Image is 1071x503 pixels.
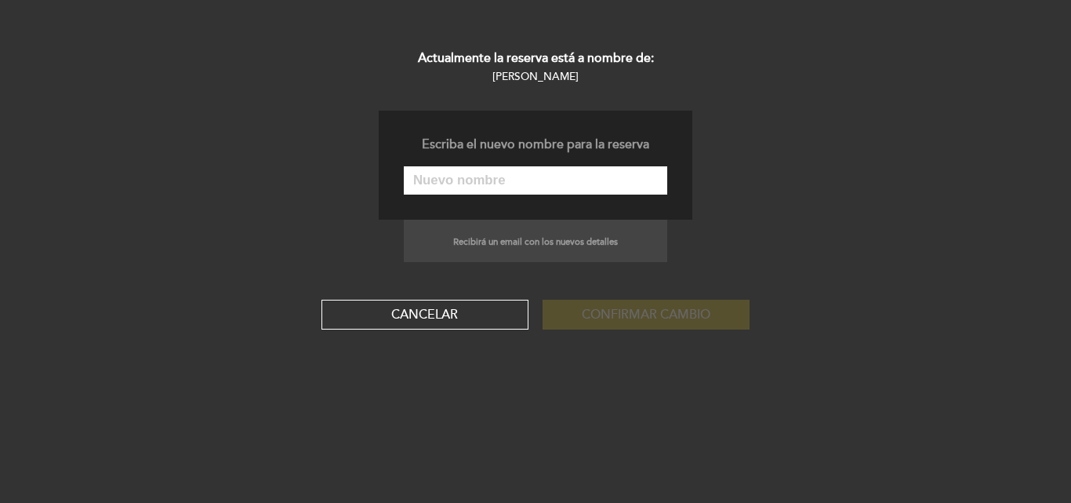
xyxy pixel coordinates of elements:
small: [PERSON_NAME] [492,70,579,83]
small: Recibirá un email con los nuevos detalles [453,236,618,247]
b: Actualmente la reserva está a nombre de: [418,50,654,66]
button: Confirmar cambio [543,300,750,330]
button: Cancelar [321,300,528,330]
div: Escriba el nuevo nombre para la reserva [404,136,667,154]
input: Nuevo nombre [404,166,667,195]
